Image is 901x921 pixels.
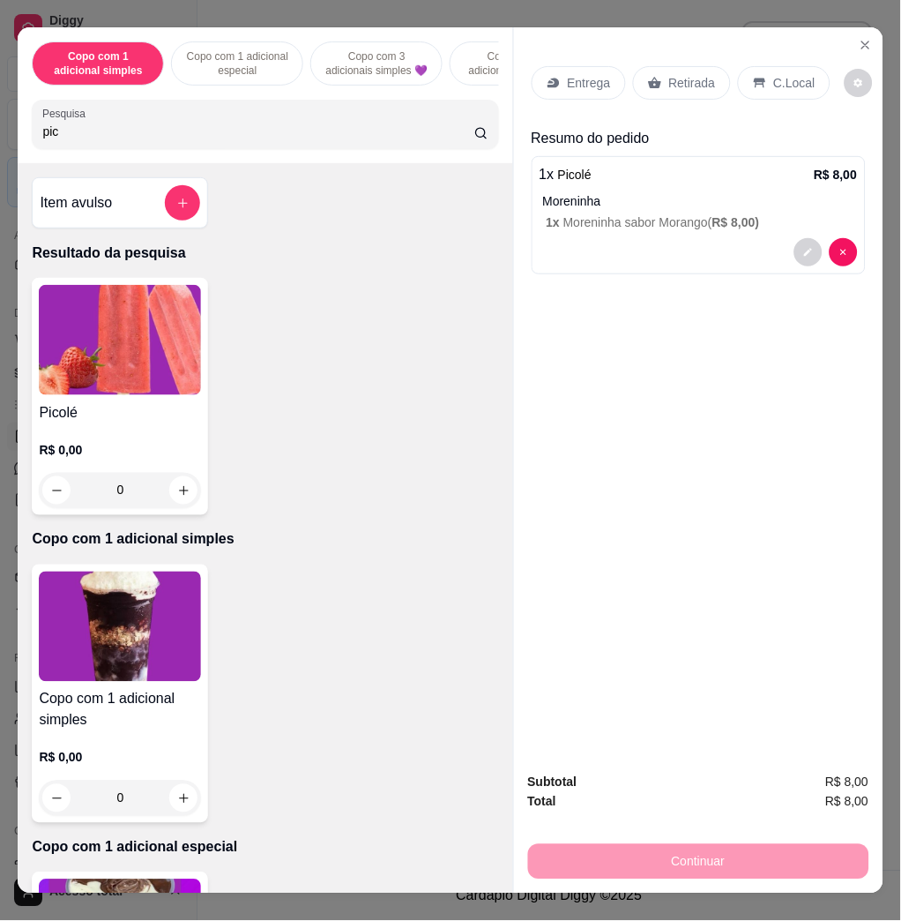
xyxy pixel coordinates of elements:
[845,69,873,97] button: decrease-product-quantity
[186,49,288,78] p: Copo com 1 adicional especial
[568,74,611,92] p: Entrega
[40,192,112,213] h4: Item avulso
[39,402,201,423] h4: Picolé
[532,128,866,149] p: Resumo do pedido
[712,215,760,229] span: R$ 8,00 )
[543,192,858,210] p: Moreninha
[47,49,149,78] p: Copo com 1 adicional simples
[39,689,201,731] h4: Copo com 1 adicional simples
[826,773,869,792] span: R$ 8,00
[42,123,474,140] input: Pesquisa
[528,795,556,809] strong: Total
[558,168,592,182] span: Picolé
[32,243,498,264] p: Resultado da pesquisa
[794,238,823,266] button: decrease-product-quantity
[39,441,201,459] p: R$ 0,00
[39,749,201,767] p: R$ 0,00
[325,49,428,78] p: Copo com 3 adicionais simples 💜
[32,837,498,858] p: Copo com 1 adicional especial
[39,572,201,682] img: product-image
[547,215,563,229] span: 1 x
[815,166,858,183] p: R$ 8,00
[42,106,92,121] label: Pesquisa
[39,285,201,395] img: product-image
[669,74,716,92] p: Retirada
[852,31,880,59] button: Close
[774,74,815,92] p: C.Local
[830,238,858,266] button: decrease-product-quantity
[165,185,200,221] button: add-separate-item
[528,775,577,790] strong: Subtotal
[826,792,869,812] span: R$ 8,00
[547,213,858,231] p: Moreninha sabor Morango (
[465,49,567,78] p: Copo com 2 adicionais simples e 1 especial💜
[540,164,592,185] p: 1 x
[32,529,498,550] p: Copo com 1 adicional simples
